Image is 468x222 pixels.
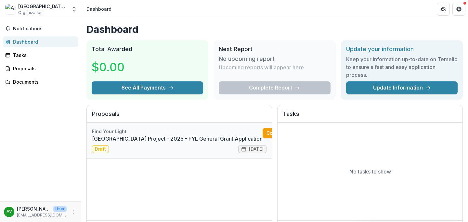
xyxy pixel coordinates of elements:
[17,205,51,212] p: [PERSON_NAME]
[53,206,67,212] p: User
[452,3,465,16] button: Get Help
[346,55,458,79] h3: Keep your information up-to-date on Temelio to ensure a fast and easy application process.
[346,46,458,53] h2: Update your information
[3,23,78,34] button: Notifications
[349,168,391,175] p: No tasks to show
[86,23,463,35] h1: Dashboard
[18,10,43,16] span: Organization
[13,52,73,59] div: Tasks
[263,128,300,138] a: Complete
[346,81,458,94] a: Update Information
[86,6,111,12] div: Dashboard
[84,4,114,14] nav: breadcrumb
[3,50,78,61] a: Tasks
[3,76,78,87] a: Documents
[69,208,77,216] button: More
[18,3,67,10] div: [GEOGRAPHIC_DATA] Project
[219,46,330,53] h2: Next Report
[3,36,78,47] a: Dashboard
[5,4,16,14] img: Albany Park Theater Project
[13,78,73,85] div: Documents
[437,3,450,16] button: Partners
[13,26,76,32] span: Notifications
[92,81,203,94] button: See All Payments
[3,63,78,74] a: Proposals
[219,55,275,62] h3: No upcoming report
[6,210,12,214] div: Anthony Vasquez
[70,3,79,16] button: Open entity switcher
[92,46,203,53] h2: Total Awarded
[92,110,266,123] h2: Proposals
[219,63,305,71] p: Upcoming reports will appear here.
[92,135,263,143] a: [GEOGRAPHIC_DATA] Project - 2025 - FYL General Grant Application
[17,212,67,218] p: [EMAIL_ADDRESS][DOMAIN_NAME]
[283,110,457,123] h2: Tasks
[13,38,73,45] div: Dashboard
[13,65,73,72] div: Proposals
[92,58,140,76] h3: $0.00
